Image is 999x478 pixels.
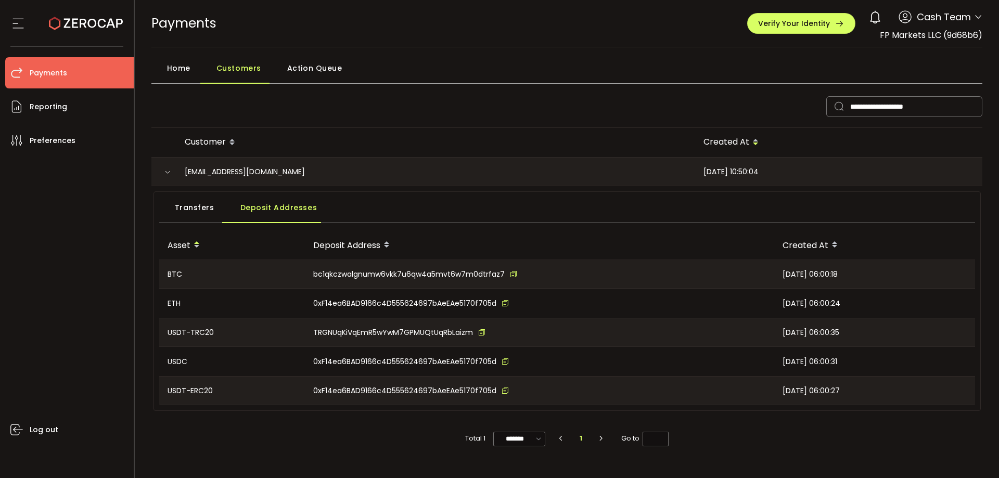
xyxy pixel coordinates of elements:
span: Payments [30,66,67,81]
span: Home [167,58,190,79]
span: [DATE] 06:00:31 [783,356,837,368]
span: Action Queue [287,58,342,79]
li: 1 [572,431,591,446]
span: Verify Your Identity [758,20,830,27]
span: Go to [621,431,669,446]
span: Payments [151,14,216,32]
span: [DATE] 06:00:27 [783,385,840,397]
span: bc1qkczwalgnumw6vkk7u6qw4a5mvt6w7m0dtrfaz7 [313,268,505,280]
span: USDC [168,356,187,368]
span: USDT-TRC20 [168,327,214,339]
span: [EMAIL_ADDRESS][DOMAIN_NAME] [185,166,305,178]
span: [DATE] 06:00:35 [783,327,839,339]
span: Cash Team [917,10,971,24]
span: 0xF14ea6BAD9166c4D555624697bAeEAe5170f705d [313,298,496,309]
button: Verify Your Identity [747,13,855,34]
span: BTC [168,268,182,280]
span: [DATE] 06:00:18 [783,268,838,280]
span: Reporting [30,99,67,114]
span: Deposit Addresses [240,197,317,218]
div: Asset [159,236,305,254]
div: Created At [695,134,983,151]
span: Preferences [30,133,75,148]
span: Log out [30,422,58,437]
div: Customer [176,134,695,151]
span: FP Markets LLC (9d68b6) [880,29,982,41]
span: [DATE] 06:00:24 [783,298,840,309]
div: Created At [774,236,975,254]
span: Customers [216,58,261,79]
span: 0xF14ea6BAD9166c4D555624697bAeEAe5170f705d [313,385,496,397]
div: Deposit Address [305,236,774,254]
span: 0xF14ea6BAD9166c4D555624697bAeEAe5170f705d [313,356,496,368]
span: TRGNUqKiVqEmR5wYwM7GPMUQtUqRbLaizm [313,327,473,339]
span: ETH [168,298,181,309]
span: USDT-ERC20 [168,385,213,397]
span: Total 1 [465,431,485,446]
span: Transfers [175,197,214,218]
span: [DATE] 10:50:04 [703,166,759,178]
iframe: Chat Widget [947,428,999,478]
